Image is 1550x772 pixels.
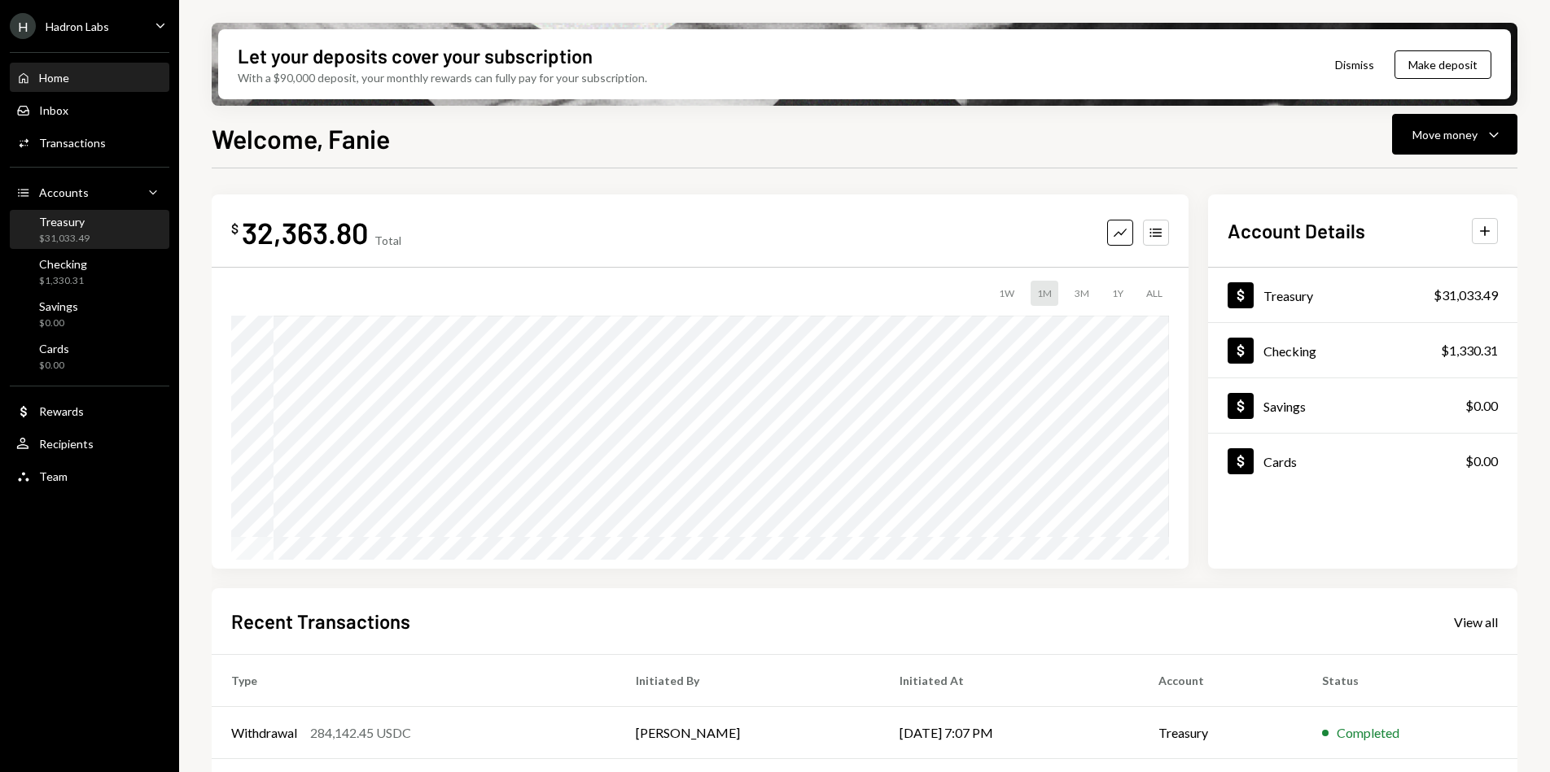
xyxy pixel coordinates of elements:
[1412,126,1478,143] div: Move money
[616,655,881,707] th: Initiated By
[39,469,68,483] div: Team
[10,13,36,39] div: H
[10,429,169,458] a: Recipients
[1106,281,1130,306] div: 1Y
[1465,396,1498,416] div: $0.00
[46,20,109,33] div: Hadron Labs
[39,257,87,271] div: Checking
[1392,114,1517,155] button: Move money
[39,437,94,451] div: Recipients
[39,215,90,229] div: Treasury
[242,214,368,251] div: 32,363.80
[39,71,69,85] div: Home
[1068,281,1096,306] div: 3M
[10,177,169,207] a: Accounts
[10,128,169,157] a: Transactions
[1263,454,1297,469] div: Cards
[39,299,78,313] div: Savings
[1263,343,1316,359] div: Checking
[238,42,593,69] div: Let your deposits cover your subscription
[10,396,169,425] a: Rewards
[10,337,169,376] a: Cards$0.00
[39,103,68,117] div: Inbox
[231,723,297,743] div: Withdrawal
[10,461,169,491] a: Team
[1208,378,1517,433] a: Savings$0.00
[1395,50,1491,79] button: Make deposit
[1228,217,1365,244] h2: Account Details
[1139,655,1303,707] th: Account
[1454,614,1498,630] div: View all
[231,608,410,635] h2: Recent Transactions
[1263,288,1313,303] div: Treasury
[1263,399,1306,414] div: Savings
[1315,46,1395,84] button: Dismiss
[231,220,239,237] div: $
[212,122,390,155] h1: Welcome, Fanie
[1434,286,1498,305] div: $31,033.49
[374,233,401,247] div: Total
[39,316,78,330] div: $0.00
[1208,434,1517,488] a: Cards$0.00
[880,655,1138,707] th: Initiated At
[39,274,87,288] div: $1,330.31
[238,69,647,86] div: With a $90,000 deposit, your monthly rewards can fully pay for your subscription.
[39,359,69,373] div: $0.00
[212,655,616,707] th: Type
[10,95,169,124] a: Inbox
[310,723,411,743] div: 284,142.45 USDC
[1454,613,1498,630] a: View all
[10,294,169,334] a: Savings$0.00
[10,210,169,249] a: Treasury$31,033.49
[1465,451,1498,471] div: $0.00
[10,252,169,291] a: Checking$1,330.31
[1208,323,1517,377] a: Checking$1,330.31
[1139,707,1303,759] td: Treasury
[1337,723,1399,743] div: Completed
[39,136,106,150] div: Transactions
[1140,281,1169,306] div: ALL
[992,281,1021,306] div: 1W
[39,232,90,246] div: $31,033.49
[39,404,84,418] div: Rewards
[1208,268,1517,322] a: Treasury$31,033.49
[10,63,169,92] a: Home
[39,342,69,355] div: Cards
[39,185,89,199] div: Accounts
[1441,341,1498,360] div: $1,330.31
[880,707,1138,759] td: [DATE] 7:07 PM
[616,707,881,759] td: [PERSON_NAME]
[1031,281,1058,306] div: 1M
[1303,655,1517,707] th: Status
